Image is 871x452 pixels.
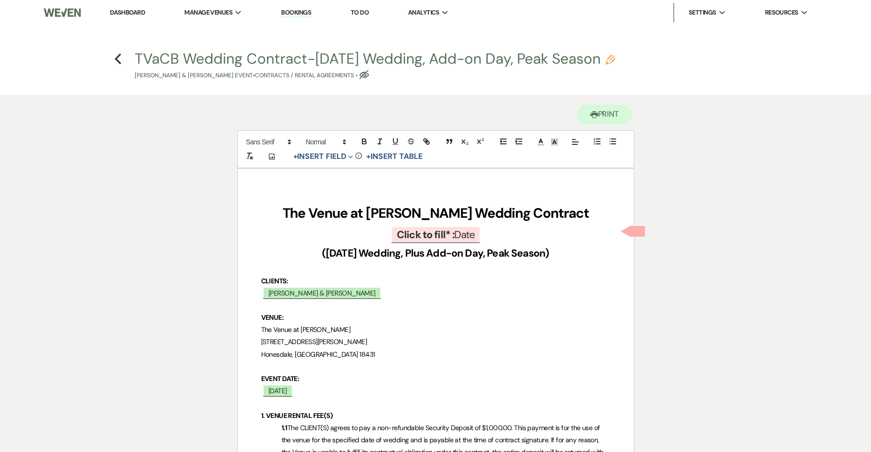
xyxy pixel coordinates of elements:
button: +Insert Table [363,151,426,162]
span: Text Color [534,136,548,148]
strong: 1. VENUE RENTAL FEE(S) [261,411,333,420]
span: [STREET_ADDRESS][PERSON_NAME] [261,337,367,346]
span: Resources [765,8,799,17]
strong: The Venue at [PERSON_NAME] Wedding Contract [283,204,589,222]
strong: ([DATE] Wedding, Plus Add-on Day, Peak Season) [322,246,549,260]
button: TVaCB Wedding Contract-[DATE] Wedding, Add-on Day, Peak Season[PERSON_NAME] & [PERSON_NAME] Event... [135,52,615,80]
button: Insert Field [290,151,357,162]
a: To Do [351,8,369,17]
strong: CLIENTS: [261,277,288,285]
span: Analytics [408,8,439,17]
strong: EVENT DATE: [261,374,300,383]
a: Bookings [281,8,311,17]
span: Manage Venues [184,8,232,17]
span: + [366,153,371,160]
span: Text Background Color [548,136,561,148]
button: Print [577,104,633,124]
span: Honesdale, [GEOGRAPHIC_DATA] 18431 [261,350,375,359]
img: Weven Logo [44,2,81,23]
span: + [293,153,298,160]
span: Alignment [569,136,582,148]
strong: 1.1 [282,423,287,432]
span: Header Formats [302,136,349,148]
span: [PERSON_NAME] & [PERSON_NAME] [263,287,381,299]
p: [PERSON_NAME] & [PERSON_NAME] Event • Contracts / Rental Agreements • [135,71,615,80]
b: Click to fill* : [397,228,455,242]
span: [DATE] [263,384,293,397]
strong: VENUE: [261,313,284,322]
span: Date [391,226,480,243]
a: Dashboard [110,8,145,17]
span: The Venue at [PERSON_NAME] [261,325,350,334]
span: Settings [689,8,716,17]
